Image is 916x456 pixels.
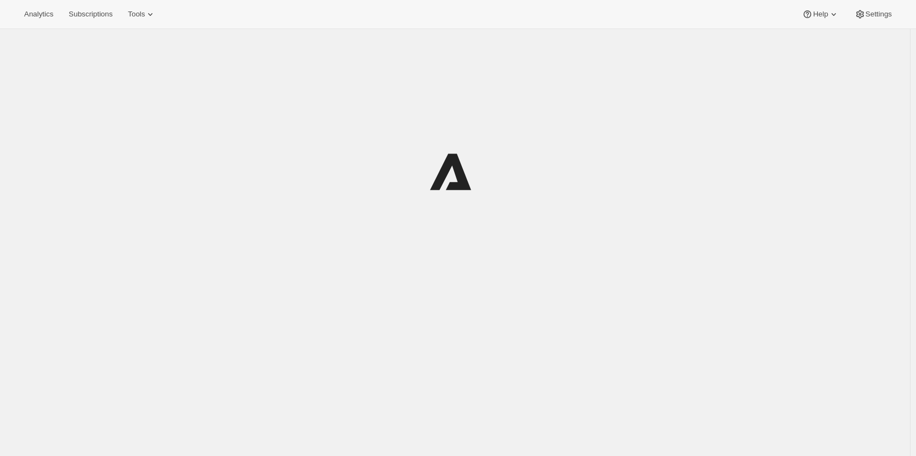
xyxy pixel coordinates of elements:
button: Tools [121,7,162,22]
button: Analytics [18,7,60,22]
span: Analytics [24,10,53,19]
span: Settings [866,10,892,19]
span: Help [813,10,828,19]
button: Help [795,7,845,22]
button: Settings [848,7,898,22]
span: Tools [128,10,145,19]
span: Subscriptions [69,10,112,19]
button: Subscriptions [62,7,119,22]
